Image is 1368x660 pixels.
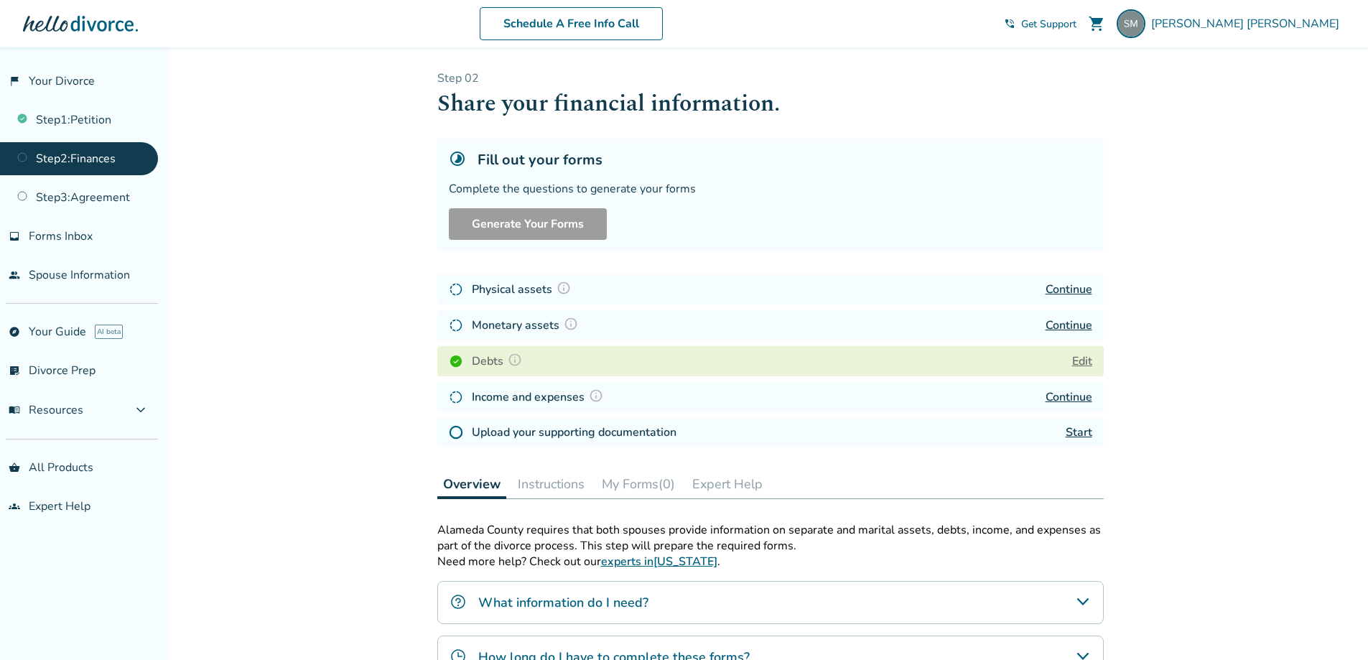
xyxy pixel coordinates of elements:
[472,352,526,371] h4: Debts
[9,365,20,376] span: list_alt_check
[29,228,93,244] span: Forms Inbox
[132,401,149,419] span: expand_more
[472,388,608,406] h4: Income and expenses
[596,470,681,498] button: My Forms(0)
[1046,317,1092,333] a: Continue
[589,389,603,403] img: Question Mark
[480,7,663,40] a: Schedule A Free Info Call
[437,86,1104,121] h1: Share your financial information.
[450,593,467,610] img: What information do I need?
[9,75,20,87] span: flag_2
[449,181,1092,197] div: Complete the questions to generate your forms
[449,425,463,440] img: Not Started
[1004,18,1015,29] span: phone_in_talk
[449,390,463,404] img: In Progress
[1151,16,1345,32] span: [PERSON_NAME] [PERSON_NAME]
[1088,15,1105,32] span: shopping_cart
[478,593,648,612] h4: What information do I need?
[512,470,590,498] button: Instructions
[449,354,463,368] img: Completed
[1046,282,1092,297] a: Continue
[9,404,20,416] span: menu_book
[564,317,578,331] img: Question Mark
[472,424,676,441] h4: Upload your supporting documentation
[1046,83,1368,660] iframe: Chat Widget
[9,326,20,338] span: explore
[95,325,123,339] span: AI beta
[437,554,1104,570] p: Need more help? Check out our .
[449,282,463,297] img: In Progress
[1117,9,1145,38] img: stacy_morales@hotmail.com
[687,470,768,498] button: Expert Help
[437,522,1104,554] p: Alameda County requires that both spouses provide information on separate and marital assets, deb...
[9,462,20,473] span: shopping_basket
[472,316,582,335] h4: Monetary assets
[1046,389,1092,405] a: Continue
[449,318,463,333] img: In Progress
[472,280,575,299] h4: Physical assets
[508,353,522,367] img: Question Mark
[478,150,602,169] h5: Fill out your forms
[1021,17,1076,31] span: Get Support
[9,269,20,281] span: people
[437,470,506,499] button: Overview
[9,501,20,512] span: groups
[557,281,571,295] img: Question Mark
[9,231,20,242] span: inbox
[437,70,1104,86] p: Step 0 2
[437,581,1104,624] div: What information do I need?
[1004,17,1076,31] a: phone_in_talkGet Support
[601,554,717,570] a: experts in[US_STATE]
[9,402,83,418] span: Resources
[449,208,607,240] button: Generate Your Forms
